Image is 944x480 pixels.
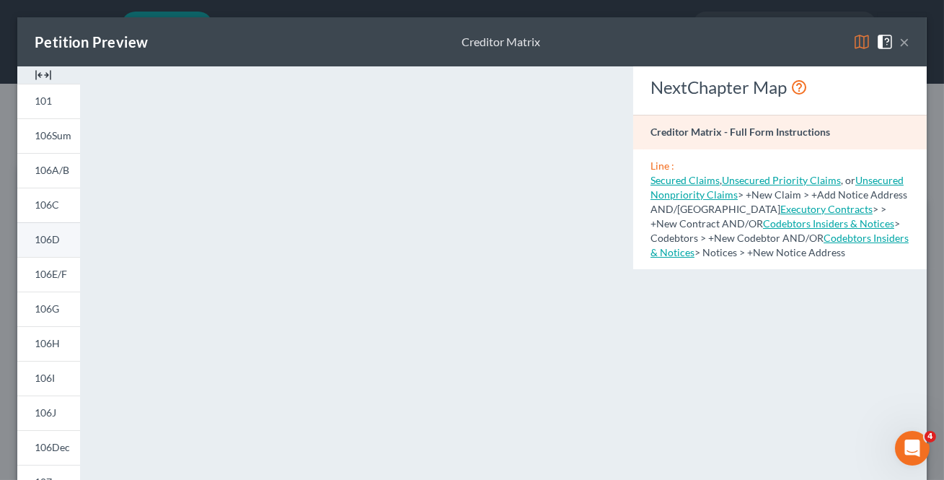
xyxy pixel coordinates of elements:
a: Unsecured Nonpriority Claims [650,174,904,201]
a: 106A/B [17,153,80,188]
a: 106C [17,188,80,222]
strong: Creditor Matrix - Full Form Instructions [650,126,830,138]
span: > Codebtors > +New Codebtor AND/OR [650,217,900,244]
span: 106D [35,233,60,245]
a: 106G [17,292,80,326]
span: > +New Claim > +Add Notice Address AND/[GEOGRAPHIC_DATA] [650,174,907,215]
div: NextChapter Map [650,76,909,99]
a: 106Sum [17,118,80,153]
a: Secured Claims [650,174,720,186]
div: Creditor Matrix [462,34,540,51]
a: 106D [17,222,80,257]
span: 106I [35,372,55,384]
span: , [650,174,722,186]
a: Unsecured Priority Claims [722,174,841,186]
a: 106E/F [17,257,80,292]
span: 4 [925,431,936,442]
span: , or [722,174,855,186]
a: 106I [17,361,80,396]
span: 106G [35,302,59,315]
a: Executory Contracts [780,203,873,215]
span: 101 [35,95,52,107]
span: 106H [35,337,60,349]
a: Codebtors Insiders & Notices [650,232,909,258]
a: 101 [17,84,80,118]
span: > > +New Contract AND/OR [650,203,886,230]
span: 106Sum [35,129,71,141]
img: map-eea8200ae884c6f1103ae1953ef3d486a96c86aabb227e865a55264e3737af1f.svg [853,33,870,51]
span: Line : [650,160,674,172]
a: 106Dec [17,430,80,465]
a: 106H [17,326,80,361]
span: 106C [35,198,59,211]
span: 106A/B [35,164,69,176]
img: help-close-5ba153eb36485ed6c1ea00a893f15db1cb9b99d6cae46e1a8edb6c62d00a1a76.svg [876,33,894,51]
a: 106J [17,396,80,430]
button: × [899,33,909,51]
img: expand-e0f6d898513216a626fdd78e52531dac95497ffd26381d4c15ee2fc46db09dca.svg [35,66,52,84]
span: > Notices > +New Notice Address [650,232,909,258]
div: Petition Preview [35,32,148,52]
span: 106J [35,406,56,419]
a: Codebtors Insiders & Notices [763,217,894,230]
span: 106Dec [35,441,70,453]
iframe: Intercom live chat [895,431,930,466]
span: 106E/F [35,268,67,280]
